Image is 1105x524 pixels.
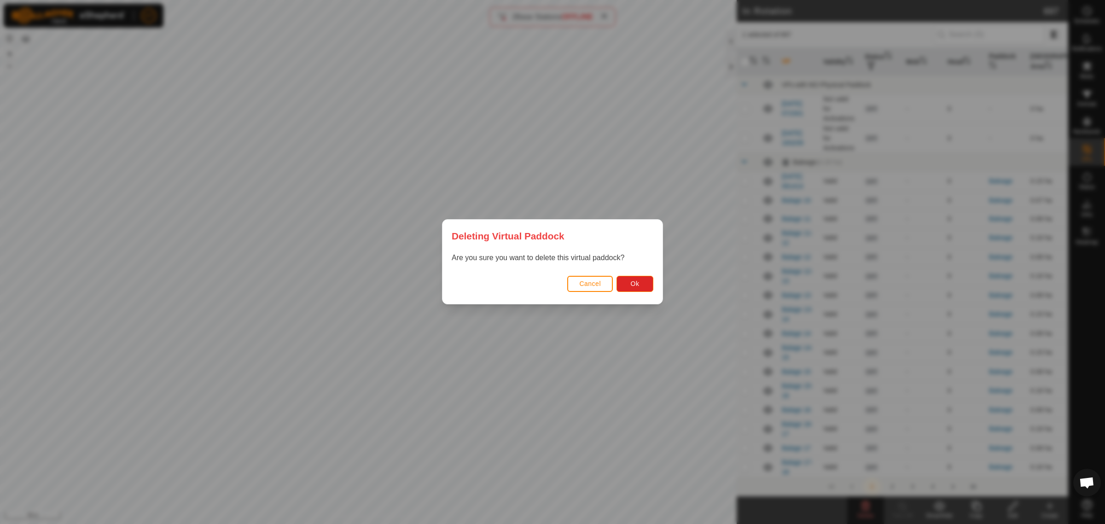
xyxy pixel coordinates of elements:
[616,276,653,292] button: Ok
[579,280,601,288] span: Cancel
[567,276,613,292] button: Cancel
[452,229,564,243] span: Deleting Virtual Paddock
[452,253,653,264] p: Are you sure you want to delete this virtual paddock?
[1073,469,1101,496] div: Open chat
[631,280,640,288] span: Ok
